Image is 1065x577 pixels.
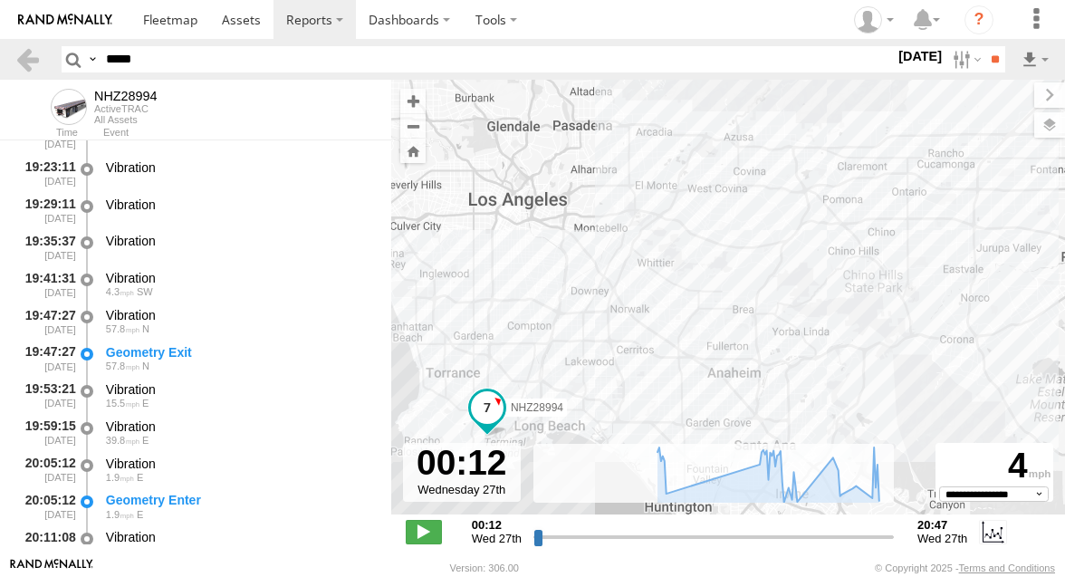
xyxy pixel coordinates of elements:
[14,304,78,338] div: 19:47:27 [DATE]
[472,518,522,532] strong: 00:12
[14,46,41,72] a: Back to previous Page
[511,401,563,414] span: NHZ28994
[18,14,112,26] img: rand-logo.svg
[142,398,149,409] span: Heading: 102
[106,233,374,249] div: Vibration
[472,532,522,545] span: Wed 27th Aug 2025
[137,509,143,520] span: Heading: 111
[14,231,78,264] div: 19:35:37 [DATE]
[917,532,967,545] span: Wed 27th Aug 2025
[945,46,984,72] label: Search Filter Options
[875,563,1055,573] div: © Copyright 2025 -
[106,323,139,334] span: 57.8
[106,197,374,213] div: Vibration
[1020,46,1051,72] label: Export results as...
[85,46,100,72] label: Search Query
[94,89,158,103] div: NHZ28994 - View Asset History
[106,456,374,472] div: Vibration
[959,563,1055,573] a: Terms and Conditions
[106,344,374,361] div: Geometry Exit
[964,5,993,34] i: ?
[106,398,139,409] span: 15.5
[14,157,78,190] div: 19:23:11 [DATE]
[106,492,374,508] div: Geometry Enter
[103,129,391,138] div: Event
[14,490,78,524] div: 20:05:12 [DATE]
[106,270,374,286] div: Vibration
[400,139,426,163] button: Zoom Home
[106,361,139,371] span: 57.8
[938,446,1051,486] div: 4
[400,113,426,139] button: Zoom out
[14,416,78,449] div: 19:59:15 [DATE]
[14,267,78,301] div: 19:41:31 [DATE]
[142,435,149,446] span: Heading: 91
[848,6,900,34] div: Zulema McIntosch
[106,472,134,483] span: 1.9
[400,89,426,113] button: Zoom in
[137,286,153,297] span: Heading: 245
[14,379,78,412] div: 19:53:21 [DATE]
[14,526,78,560] div: 20:11:08 [DATE]
[106,435,139,446] span: 39.8
[406,520,442,543] label: Play/Stop
[106,509,134,520] span: 1.9
[142,361,149,371] span: Heading: 353
[106,381,374,398] div: Vibration
[106,418,374,435] div: Vibration
[14,453,78,486] div: 20:05:12 [DATE]
[917,518,967,532] strong: 20:47
[94,114,158,125] div: All Assets
[137,472,143,483] span: Heading: 111
[94,103,158,114] div: ActiveTRAC
[10,559,93,577] a: Visit our Website
[14,129,78,138] div: Time
[106,529,374,545] div: Vibration
[450,563,519,573] div: Version: 306.00
[142,323,149,334] span: Heading: 353
[106,286,134,297] span: 4.3
[14,341,78,375] div: 19:47:27 [DATE]
[14,194,78,227] div: 19:29:11 [DATE]
[106,307,374,323] div: Vibration
[106,159,374,176] div: Vibration
[895,46,945,66] label: [DATE]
